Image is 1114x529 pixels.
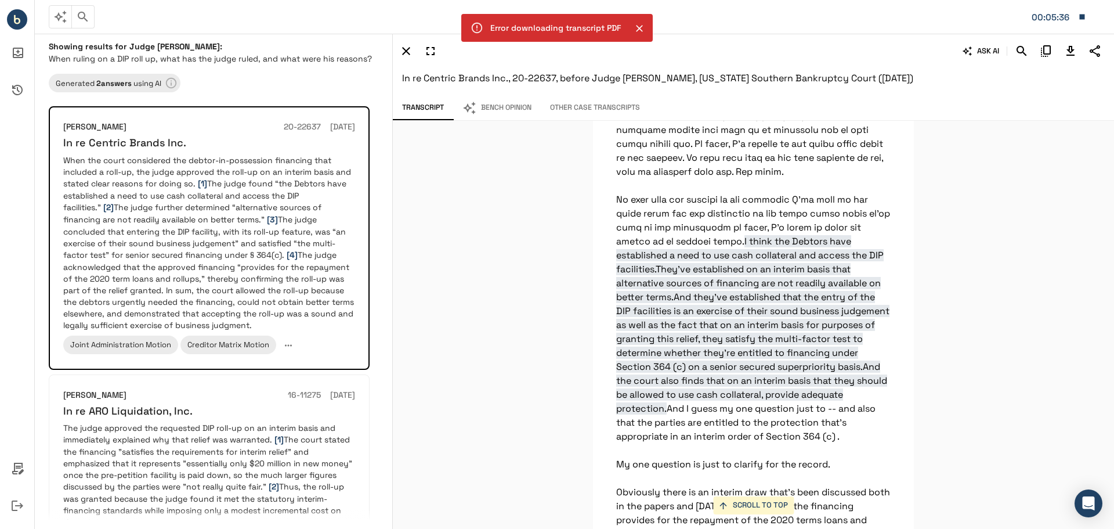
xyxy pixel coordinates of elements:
[63,404,355,418] h6: In re ARO Liquidation, Inc.
[713,496,794,514] button: SCROLL TO TOP
[63,422,355,528] p: The judge approved the requested DIP roll-up on an interim basis and immediately explained why th...
[63,336,178,354] div: Joint Administration Motion
[1061,41,1080,61] button: Download Transcript
[1036,41,1056,61] button: Copy Citation
[96,78,132,88] b: 2 answer s
[402,72,913,84] span: In re Centric Brands Inc., 20-22637, before Judge [PERSON_NAME], [US_STATE] Southern Bankruptcy C...
[393,96,453,120] button: Transcript
[49,53,378,64] p: When ruling on a DIP roll up, what has the judge ruled, and what were his reasons?
[63,154,355,331] p: When the court considered the debtor-in-possession financing that included a roll-up, the judge a...
[631,20,648,37] button: Close
[1032,10,1072,25] div: Matter: 107868.0001
[267,214,278,225] span: [3]
[616,263,881,303] span: They've established on an interim basis that alternative sources of financing are not readily ava...
[330,121,355,134] h6: [DATE]
[63,136,355,149] h6: In re Centric Brands Inc.
[1026,5,1092,29] button: Matter: 107868.0001
[960,41,1002,61] button: ASK AI
[269,481,279,492] span: [2]
[1075,490,1102,517] div: Open Intercom Messenger
[63,121,126,134] h6: [PERSON_NAME]
[1012,41,1032,61] button: Search
[330,389,355,402] h6: [DATE]
[49,74,180,92] div: Learn more about your results
[453,96,541,120] button: Bench Opinion
[616,291,889,373] span: And they've established that the entry of the DIP facilities is an exercise of their sound busine...
[490,17,621,38] div: Error downloading transcript PDF
[288,389,321,402] h6: 16-11275
[198,178,207,189] span: [1]
[287,250,298,260] span: [4]
[616,235,884,275] span: I think the Debtors have established a need to use cash collateral and access the DIP facilities.
[1085,41,1105,61] button: Share Transcript
[103,202,114,213] span: [2]
[49,78,168,88] span: Generated using AI
[180,340,276,350] span: Creditor Matrix Motion
[284,121,321,134] h6: 20-22637
[49,41,378,52] h6: Showing results for Judge [PERSON_NAME]:
[180,336,276,354] div: Creditor Matrix Motion
[541,96,649,120] button: Other Case Transcripts
[274,434,284,445] span: [1]
[63,389,126,402] h6: [PERSON_NAME]
[63,340,178,350] span: Joint Administration Motion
